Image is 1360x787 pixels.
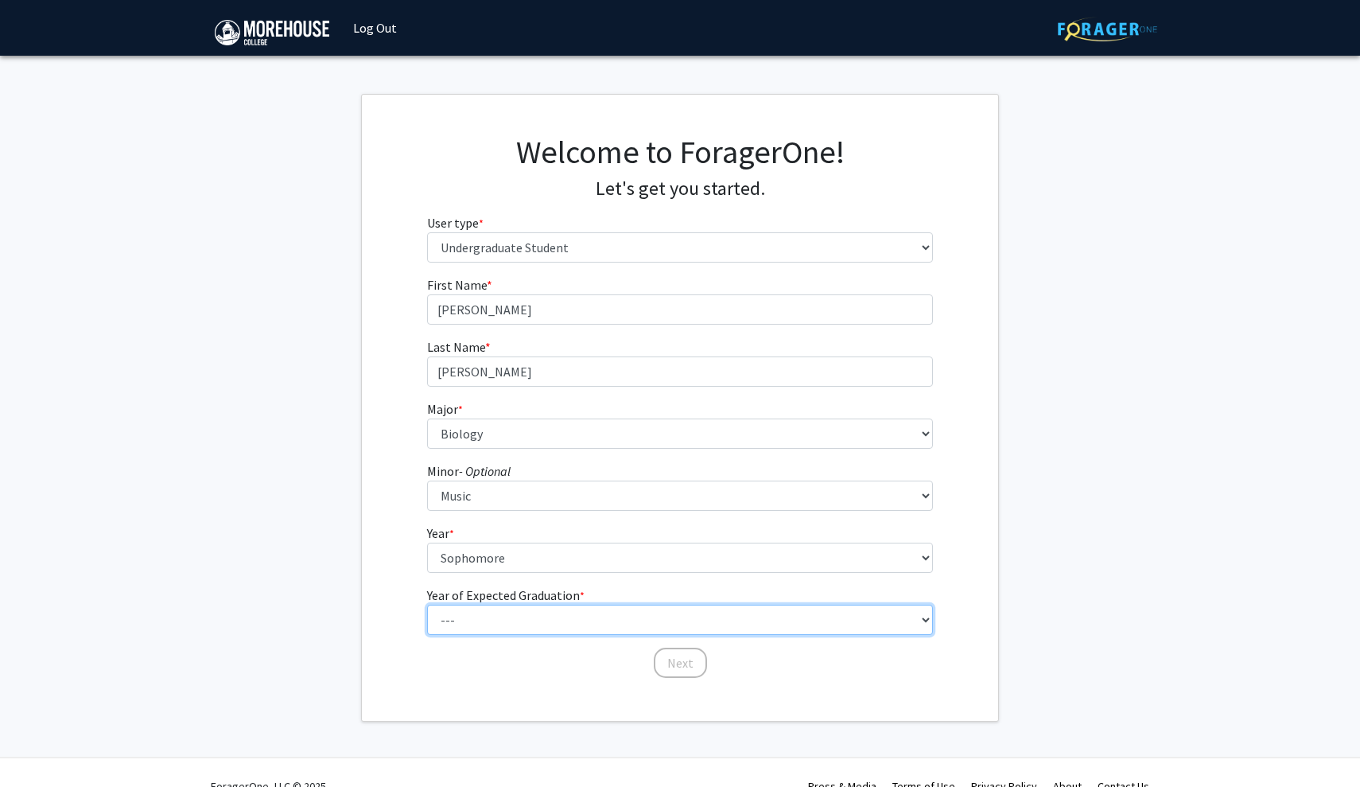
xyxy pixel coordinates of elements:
[427,462,511,481] label: Minor
[427,524,454,543] label: Year
[459,463,511,479] i: - Optional
[427,399,463,419] label: Major
[427,586,585,605] label: Year of Expected Graduation
[427,133,934,171] h1: Welcome to ForagerOne!
[427,213,484,232] label: User type
[427,339,485,355] span: Last Name
[12,715,68,775] iframe: Chat
[1058,17,1157,41] img: ForagerOne Logo
[427,177,934,201] h4: Let's get you started.
[654,648,707,678] button: Next
[215,20,329,45] img: Morehouse College Logo
[427,277,487,293] span: First Name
